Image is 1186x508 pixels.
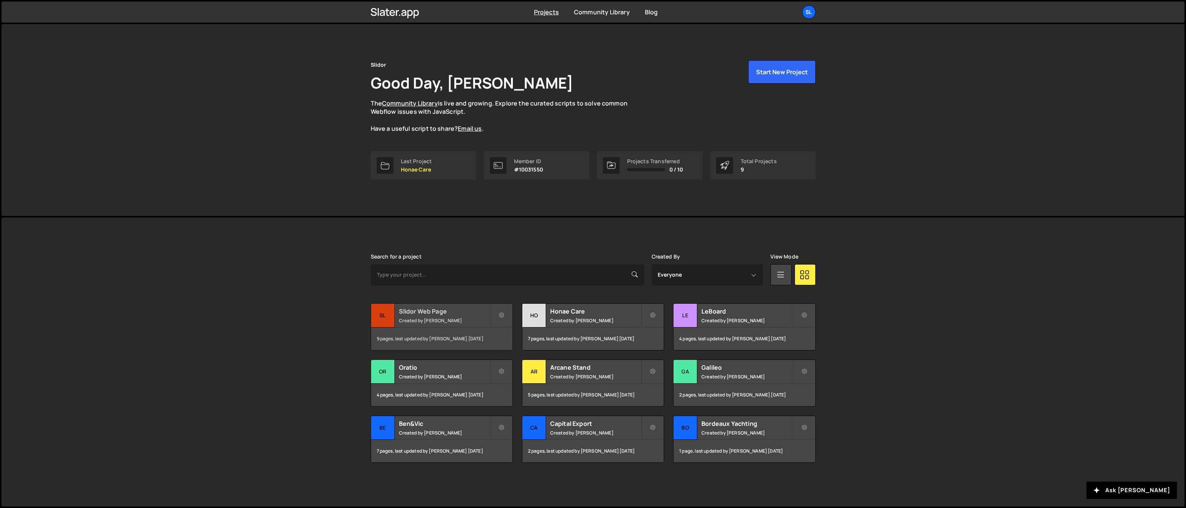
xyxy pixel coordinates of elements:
[550,373,641,380] small: Created by [PERSON_NAME]
[701,317,792,324] small: Created by [PERSON_NAME]
[701,430,792,436] small: Created by [PERSON_NAME]
[674,384,815,406] div: 2 pages, last updated by [PERSON_NAME] [DATE]
[371,360,513,407] a: Or Oratio Created by [PERSON_NAME] 4 pages, last updated by [PERSON_NAME] [DATE]
[458,124,482,133] a: Email us
[1086,482,1177,499] button: Ask [PERSON_NAME]
[574,8,630,16] a: Community Library
[674,360,697,384] div: Ga
[522,360,664,407] a: Ar Arcane Stand Created by [PERSON_NAME] 5 pages, last updated by [PERSON_NAME] [DATE]
[741,158,777,164] div: Total Projects
[748,60,816,84] button: Start New Project
[673,360,815,407] a: Ga Galileo Created by [PERSON_NAME] 2 pages, last updated by [PERSON_NAME] [DATE]
[522,303,664,350] a: Ho Honae Care Created by [PERSON_NAME] 7 pages, last updated by [PERSON_NAME] [DATE]
[522,416,664,463] a: Ca Capital Export Created by [PERSON_NAME] 2 pages, last updated by [PERSON_NAME] [DATE]
[399,363,490,372] h2: Oratio
[770,254,798,260] label: View Mode
[371,72,574,93] h1: Good Day, [PERSON_NAME]
[550,307,641,315] h2: Honae Care
[627,158,683,164] div: Projects Transferred
[371,360,395,384] div: Or
[674,416,697,440] div: Bo
[701,363,792,372] h2: Galileo
[522,360,546,384] div: Ar
[550,430,641,436] small: Created by [PERSON_NAME]
[371,304,395,327] div: Sl
[371,264,644,285] input: Type your project...
[645,8,658,16] a: Blog
[522,416,546,440] div: Ca
[399,307,490,315] h2: Slidor Web Page
[522,304,546,327] div: Ho
[674,440,815,462] div: 1 page, last updated by [PERSON_NAME] [DATE]
[522,384,664,406] div: 5 pages, last updated by [PERSON_NAME] [DATE]
[674,304,697,327] div: Le
[674,327,815,350] div: 4 pages, last updated by [PERSON_NAME] [DATE]
[673,303,815,350] a: Le LeBoard Created by [PERSON_NAME] 4 pages, last updated by [PERSON_NAME] [DATE]
[741,167,777,173] p: 9
[399,430,490,436] small: Created by [PERSON_NAME]
[669,167,683,173] span: 0 / 10
[652,254,680,260] label: Created By
[382,99,438,107] a: Community Library
[522,327,664,350] div: 7 pages, last updated by [PERSON_NAME] [DATE]
[371,254,422,260] label: Search for a project
[550,363,641,372] h2: Arcane Stand
[371,416,395,440] div: Be
[550,317,641,324] small: Created by [PERSON_NAME]
[401,158,432,164] div: Last Project
[522,440,664,462] div: 2 pages, last updated by [PERSON_NAME] [DATE]
[371,416,513,463] a: Be Ben&Vic Created by [PERSON_NAME] 7 pages, last updated by [PERSON_NAME] [DATE]
[534,8,559,16] a: Projects
[550,419,641,428] h2: Capital Export
[401,167,432,173] p: Honae Care
[371,384,512,406] div: 4 pages, last updated by [PERSON_NAME] [DATE]
[399,419,490,428] h2: Ben&Vic
[701,307,792,315] h2: LeBoard
[701,373,792,380] small: Created by [PERSON_NAME]
[514,167,543,173] p: #10031550
[371,303,513,350] a: Sl Slidor Web Page Created by [PERSON_NAME] 9 pages, last updated by [PERSON_NAME] [DATE]
[371,440,512,462] div: 7 pages, last updated by [PERSON_NAME] [DATE]
[371,99,642,133] p: The is live and growing. Explore the curated scripts to solve common Webflow issues with JavaScri...
[673,416,815,463] a: Bo Bordeaux Yachting Created by [PERSON_NAME] 1 page, last updated by [PERSON_NAME] [DATE]
[399,373,490,380] small: Created by [PERSON_NAME]
[399,317,490,324] small: Created by [PERSON_NAME]
[514,158,543,164] div: Member ID
[701,419,792,428] h2: Bordeaux Yachting
[371,60,387,69] div: Slidor
[371,151,476,180] a: Last Project Honae Care
[802,5,816,19] a: Sl
[371,327,512,350] div: 9 pages, last updated by [PERSON_NAME] [DATE]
